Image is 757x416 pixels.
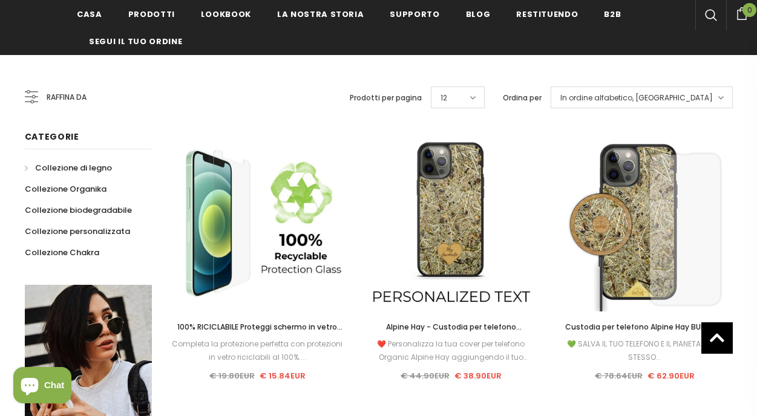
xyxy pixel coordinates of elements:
[454,370,502,382] span: € 38.90EUR
[742,3,756,17] span: 0
[177,322,342,345] span: 100% RICICLABILE Proteggi schermo in vetro temperato 2D / 3D
[89,36,182,47] span: Segui il tuo ordine
[25,178,107,200] a: Collezione Organika
[25,200,132,221] a: Collezione biodegradabile
[560,92,713,104] span: In ordine alfabetico, [GEOGRAPHIC_DATA]
[604,8,621,20] span: B2B
[25,221,130,242] a: Collezione personalizzata
[363,337,539,364] div: ❤️ Personalizza la tua cover per telefono Organic Alpine Hay aggiungendo il tuo Unique...
[25,183,107,195] span: Collezione Organika
[647,370,695,382] span: € 62.90EUR
[10,367,75,406] inbox-online-store-chat: Shopify online store chat
[209,370,255,382] span: € 19.80EUR
[47,91,87,104] span: Raffina da
[25,157,112,178] a: Collezione di legno
[25,247,99,258] span: Collezione Chakra
[89,27,182,54] a: Segui il tuo ordine
[466,8,491,20] span: Blog
[25,131,79,143] span: Categorie
[35,162,112,174] span: Collezione di legno
[565,322,730,359] span: Custodia per telefono Alpine Hay BUNDLE + Pellicola protettiva per lo schermo + Caricabatterie wi...
[277,8,364,20] span: La nostra storia
[390,8,439,20] span: supporto
[170,337,346,364] div: Completa la protezione perfetta con protezioni in vetro riciclabili al 100%....
[557,320,732,334] a: Custodia per telefono Alpine Hay BUNDLE + Pellicola protettiva per lo schermo + Caricabatterie wi...
[128,8,175,20] span: Prodotti
[595,370,643,382] span: € 78.64EUR
[401,370,450,382] span: € 44.90EUR
[363,320,539,334] a: Alpine Hay - Custodia per telefono personalizzata - Regalo personalizzato
[516,8,578,20] span: Restituendo
[77,8,102,20] span: Casa
[350,92,422,104] label: Prodotti per pagina
[726,5,757,20] a: 0
[25,242,99,263] a: Collezione Chakra
[260,370,306,382] span: € 15.84EUR
[25,226,130,237] span: Collezione personalizzata
[377,322,525,345] span: Alpine Hay - Custodia per telefono personalizzata - Regalo personalizzato
[170,320,346,334] a: 100% RICICLABILE Proteggi schermo in vetro temperato 2D / 3D
[441,92,447,104] span: 12
[201,8,251,20] span: Lookbook
[557,337,732,364] div: 💚 SALVA IL TUO TELEFONO E IL PIANETA NELLO STESSO...
[25,204,132,216] span: Collezione biodegradabile
[503,92,542,104] label: Ordina per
